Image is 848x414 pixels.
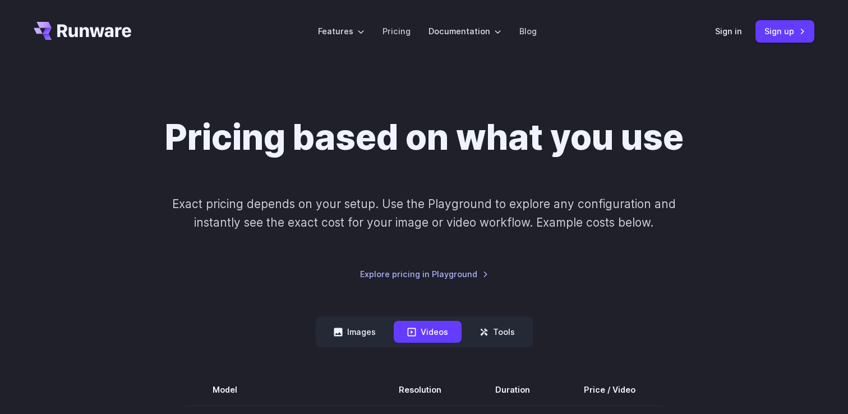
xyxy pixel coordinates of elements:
th: Model [186,374,372,406]
a: Explore pricing in Playground [360,268,488,280]
h1: Pricing based on what you use [165,117,684,159]
p: Exact pricing depends on your setup. Use the Playground to explore any configuration and instantl... [151,195,697,232]
th: Resolution [372,374,468,406]
button: Tools [466,321,528,343]
th: Price / Video [557,374,662,406]
label: Documentation [428,25,501,38]
button: Images [320,321,389,343]
a: Pricing [382,25,411,38]
a: Blog [519,25,537,38]
button: Videos [394,321,462,343]
a: Go to / [34,22,131,40]
a: Sign up [755,20,814,42]
th: Duration [468,374,557,406]
a: Sign in [715,25,742,38]
label: Features [318,25,365,38]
